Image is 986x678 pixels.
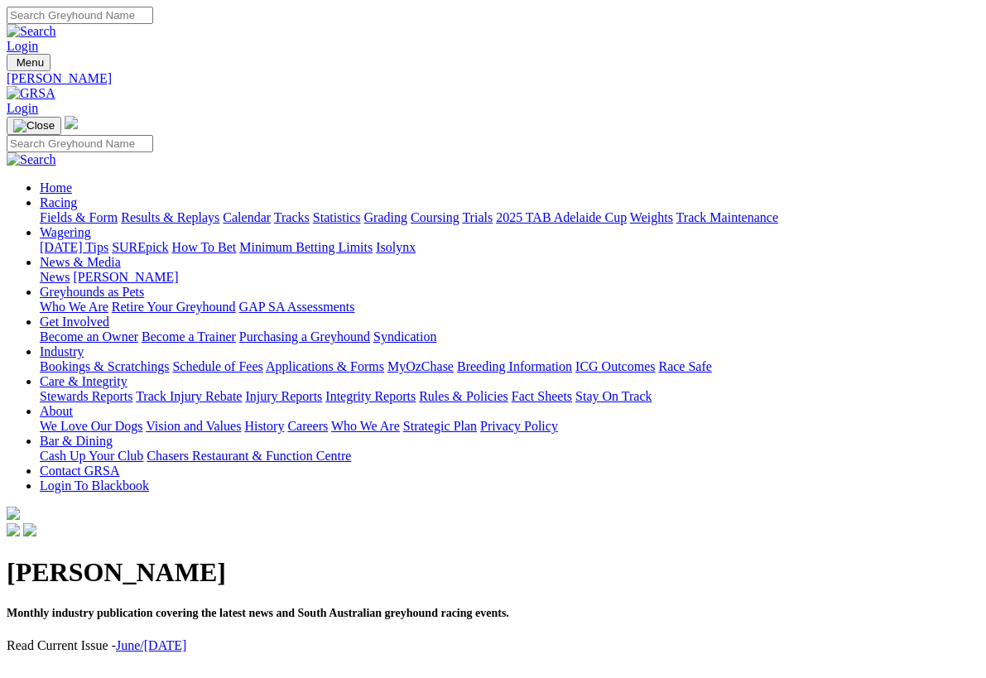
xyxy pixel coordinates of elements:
[40,210,118,224] a: Fields & Form
[7,607,509,619] span: Monthly industry publication covering the latest news and South Australian greyhound racing events.
[40,434,113,448] a: Bar & Dining
[40,255,121,269] a: News & Media
[40,300,108,314] a: Who We Are
[403,419,477,433] a: Strategic Plan
[40,180,72,195] a: Home
[7,71,979,86] a: [PERSON_NAME]
[7,24,56,39] img: Search
[7,39,38,53] a: Login
[7,152,56,167] img: Search
[136,389,242,403] a: Track Injury Rebate
[373,329,436,344] a: Syndication
[40,389,132,403] a: Stewards Reports
[457,359,572,373] a: Breeding Information
[7,101,38,115] a: Login
[40,374,127,388] a: Care & Integrity
[172,240,237,254] a: How To Bet
[364,210,407,224] a: Grading
[40,449,143,463] a: Cash Up Your Club
[7,117,61,135] button: Toggle navigation
[17,56,44,69] span: Menu
[40,210,979,225] div: Racing
[121,210,219,224] a: Results & Replays
[512,389,572,403] a: Fact Sheets
[287,419,328,433] a: Careers
[146,419,241,433] a: Vision and Values
[40,285,144,299] a: Greyhounds as Pets
[7,557,979,588] h1: [PERSON_NAME]
[658,359,711,373] a: Race Safe
[676,210,778,224] a: Track Maintenance
[142,329,236,344] a: Become a Trainer
[7,523,20,536] img: facebook.svg
[7,507,20,520] img: logo-grsa-white.png
[40,404,73,418] a: About
[40,359,169,373] a: Bookings & Scratchings
[40,419,142,433] a: We Love Our Dogs
[40,315,109,329] a: Get Involved
[172,359,262,373] a: Schedule of Fees
[40,240,979,255] div: Wagering
[325,389,416,403] a: Integrity Reports
[480,419,558,433] a: Privacy Policy
[40,195,77,209] a: Racing
[7,135,153,152] input: Search
[40,300,979,315] div: Greyhounds as Pets
[411,210,459,224] a: Coursing
[65,116,78,129] img: logo-grsa-white.png
[112,240,168,254] a: SUREpick
[245,389,322,403] a: Injury Reports
[266,359,384,373] a: Applications & Forms
[40,344,84,358] a: Industry
[244,419,284,433] a: History
[40,464,119,478] a: Contact GRSA
[40,329,979,344] div: Get Involved
[40,240,108,254] a: [DATE] Tips
[147,449,351,463] a: Chasers Restaurant & Function Centre
[40,329,138,344] a: Become an Owner
[496,210,627,224] a: 2025 TAB Adelaide Cup
[116,638,186,652] a: June/[DATE]
[40,389,979,404] div: Care & Integrity
[419,389,508,403] a: Rules & Policies
[7,86,55,101] img: GRSA
[40,359,979,374] div: Industry
[575,359,655,373] a: ICG Outcomes
[274,210,310,224] a: Tracks
[13,119,55,132] img: Close
[40,478,149,493] a: Login To Blackbook
[7,638,979,653] p: Read Current Issue -
[23,523,36,536] img: twitter.svg
[239,240,373,254] a: Minimum Betting Limits
[575,389,652,403] a: Stay On Track
[7,7,153,24] input: Search
[40,449,979,464] div: Bar & Dining
[313,210,361,224] a: Statistics
[223,210,271,224] a: Calendar
[239,329,370,344] a: Purchasing a Greyhound
[462,210,493,224] a: Trials
[112,300,236,314] a: Retire Your Greyhound
[40,270,70,284] a: News
[239,300,355,314] a: GAP SA Assessments
[331,419,400,433] a: Who We Are
[40,419,979,434] div: About
[630,210,673,224] a: Weights
[73,270,178,284] a: [PERSON_NAME]
[376,240,416,254] a: Isolynx
[387,359,454,373] a: MyOzChase
[40,225,91,239] a: Wagering
[40,270,979,285] div: News & Media
[7,54,51,71] button: Toggle navigation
